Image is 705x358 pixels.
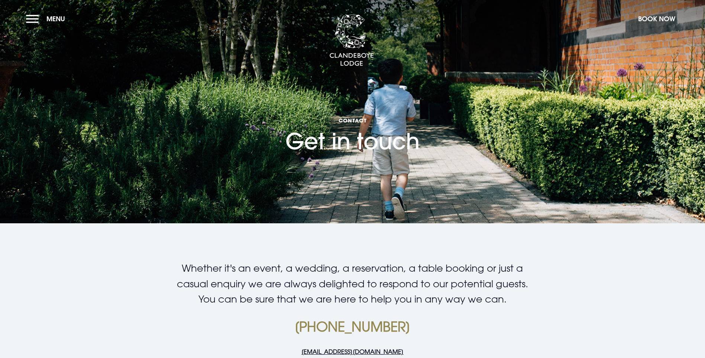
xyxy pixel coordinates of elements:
[329,15,374,67] img: Clandeboye Lodge
[46,15,65,23] span: Menu
[175,260,529,307] p: Whether it's an event, a wedding, a reservation, a table booking or just a casual enquiry we are ...
[634,11,679,27] button: Book Now
[26,11,69,27] button: Menu
[301,348,404,355] a: [EMAIL_ADDRESS][DOMAIN_NAME]
[285,117,420,124] span: Contact
[294,319,411,335] a: [PHONE_NUMBER]
[285,73,420,154] h1: Get in touch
